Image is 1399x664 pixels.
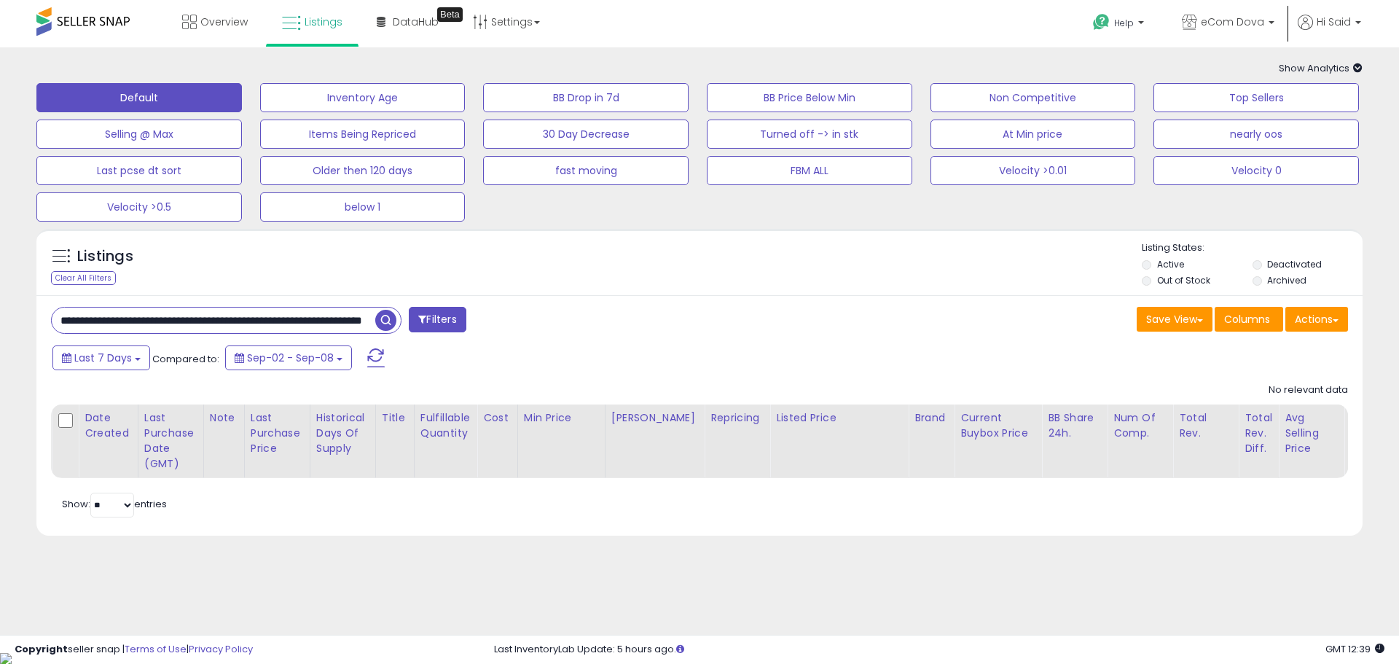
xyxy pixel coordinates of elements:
[52,345,150,370] button: Last 7 Days
[1092,13,1110,31] i: Get Help
[247,351,334,365] span: Sep-02 - Sep-08
[382,410,408,426] div: Title
[930,120,1136,149] button: At Min price
[36,156,242,185] button: Last pcse dt sort
[1279,61,1363,75] span: Show Analytics
[1298,15,1361,47] a: Hi Said
[1215,307,1283,332] button: Columns
[251,410,304,456] div: Last Purchase Price
[260,83,466,112] button: Inventory Age
[710,410,764,426] div: Repricing
[437,7,463,22] div: Tooltip anchor
[707,156,912,185] button: FBM ALL
[15,643,253,657] div: seller snap | |
[1285,307,1348,332] button: Actions
[1224,312,1270,327] span: Columns
[483,156,689,185] button: fast moving
[152,352,219,366] span: Compared to:
[776,410,902,426] div: Listed Price
[74,351,132,365] span: Last 7 Days
[1201,15,1264,29] span: eCom Dova
[200,15,248,29] span: Overview
[483,120,689,149] button: 30 Day Decrease
[1285,410,1338,456] div: Avg Selling Price
[210,410,238,426] div: Note
[260,192,466,222] button: below 1
[85,410,132,441] div: Date Created
[260,156,466,185] button: Older then 120 days
[1048,410,1101,441] div: BB Share 24h.
[524,410,599,426] div: Min Price
[393,15,439,29] span: DataHub
[1153,83,1359,112] button: Top Sellers
[1317,15,1351,29] span: Hi Said
[62,497,167,511] span: Show: entries
[1157,258,1184,270] label: Active
[36,120,242,149] button: Selling @ Max
[494,643,1384,657] div: Last InventoryLab Update: 5 hours ago.
[51,271,116,285] div: Clear All Filters
[1267,274,1306,286] label: Archived
[930,156,1136,185] button: Velocity >0.01
[125,642,187,656] a: Terms of Use
[707,83,912,112] button: BB Price Below Min
[15,642,68,656] strong: Copyright
[144,410,197,472] div: Last Purchase Date (GMT)
[914,410,948,426] div: Brand
[36,83,242,112] button: Default
[960,410,1035,441] div: Current Buybox Price
[930,83,1136,112] button: Non Competitive
[1137,307,1212,332] button: Save View
[1245,410,1272,456] div: Total Rev. Diff.
[189,642,253,656] a: Privacy Policy
[305,15,342,29] span: Listings
[611,410,698,426] div: [PERSON_NAME]
[1114,17,1134,29] span: Help
[1267,258,1322,270] label: Deactivated
[1325,642,1384,656] span: 2025-09-16 12:39 GMT
[1179,410,1232,441] div: Total Rev.
[1153,120,1359,149] button: nearly oos
[1142,241,1362,255] p: Listing States:
[316,410,369,456] div: Historical Days Of Supply
[1113,410,1167,441] div: Num of Comp.
[1153,156,1359,185] button: Velocity 0
[483,410,512,426] div: Cost
[420,410,471,441] div: Fulfillable Quantity
[260,120,466,149] button: Items Being Repriced
[409,307,466,332] button: Filters
[36,192,242,222] button: Velocity >0.5
[225,345,352,370] button: Sep-02 - Sep-08
[77,246,133,267] h5: Listings
[1081,2,1159,47] a: Help
[1157,274,1210,286] label: Out of Stock
[1269,383,1348,397] div: No relevant data
[707,120,912,149] button: Turned off -> in stk
[483,83,689,112] button: BB Drop in 7d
